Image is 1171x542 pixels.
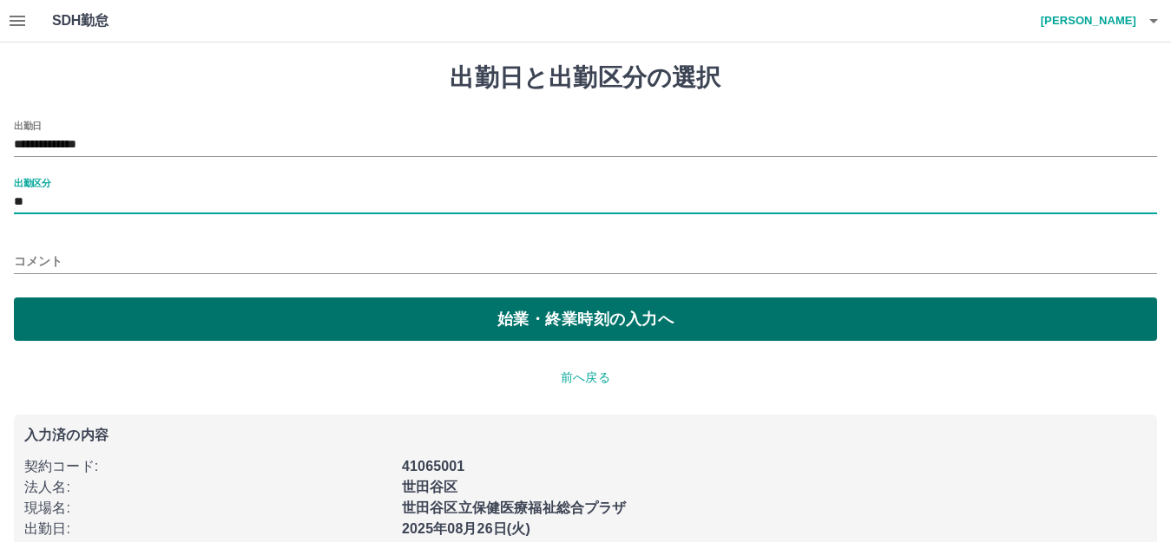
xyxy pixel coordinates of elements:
b: 41065001 [402,459,464,473]
p: 契約コード : [24,456,391,477]
button: 始業・終業時刻の入力へ [14,297,1157,341]
label: 出勤日 [14,119,42,132]
label: 出勤区分 [14,176,50,189]
b: 世田谷区立保健医療福祉総合プラザ [402,500,626,515]
h1: 出勤日と出勤区分の選択 [14,63,1157,93]
b: 世田谷区 [402,480,458,494]
p: 出勤日 : [24,519,391,539]
p: 現場名 : [24,498,391,519]
p: 法人名 : [24,477,391,498]
p: 前へ戻る [14,369,1157,387]
p: 入力済の内容 [24,428,1147,442]
b: 2025年08月26日(火) [402,521,530,536]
